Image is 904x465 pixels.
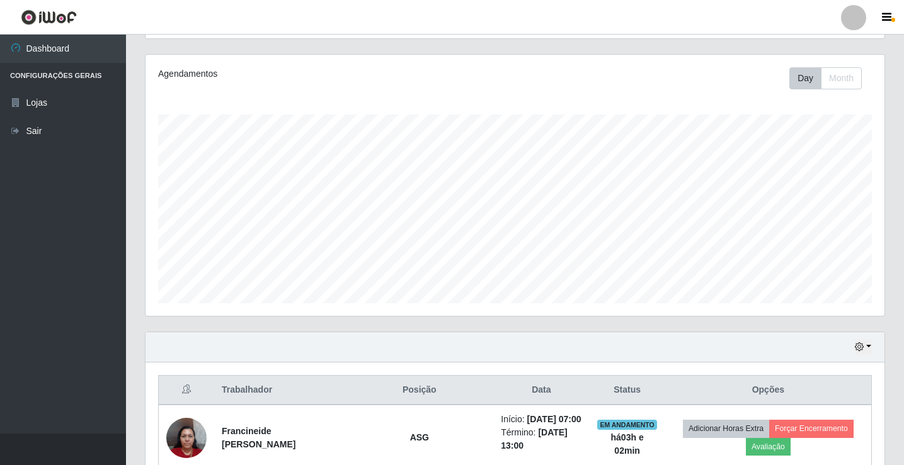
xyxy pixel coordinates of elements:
[611,432,644,456] strong: há 03 h e 02 min
[746,438,791,456] button: Avaliação
[501,426,581,452] li: Término:
[789,67,821,89] button: Day
[222,426,295,449] strong: Francineide [PERSON_NAME]
[590,376,665,405] th: Status
[821,67,862,89] button: Month
[158,67,445,81] div: Agendamentos
[789,67,872,89] div: Toolbar with button groups
[665,376,872,405] th: Opções
[597,420,657,430] span: EM ANDAMENTO
[769,420,854,437] button: Forçar Encerramento
[166,411,207,464] img: 1735852864597.jpeg
[345,376,493,405] th: Posição
[683,420,769,437] button: Adicionar Horas Extra
[21,9,77,25] img: CoreUI Logo
[214,376,345,405] th: Trabalhador
[493,376,589,405] th: Data
[789,67,862,89] div: First group
[501,413,581,426] li: Início:
[527,414,581,424] time: [DATE] 07:00
[410,432,429,442] strong: ASG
